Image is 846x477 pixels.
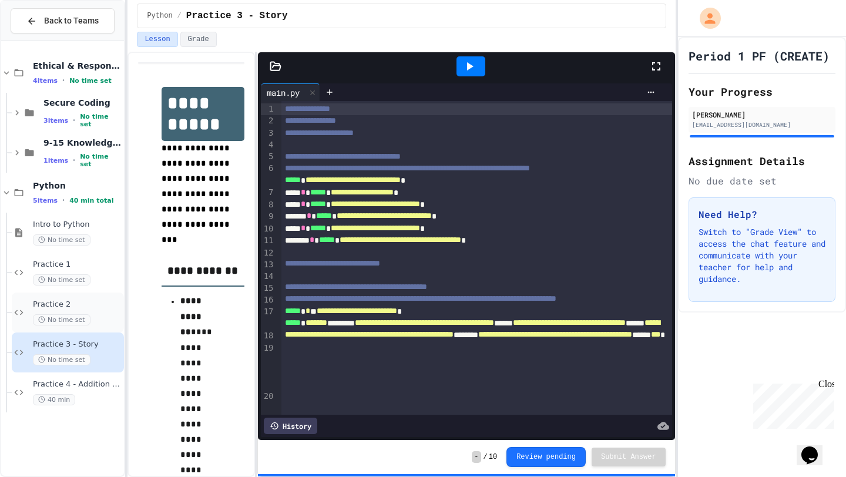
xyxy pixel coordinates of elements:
[261,271,276,283] div: 14
[33,379,122,389] span: Practice 4 - Addition Calculator
[601,452,656,462] span: Submit Answer
[43,137,122,148] span: 9-15 Knowledge Check
[261,259,276,271] div: 13
[33,340,122,350] span: Practice 3 - Story
[5,5,81,75] div: Chat with us now!Close
[261,163,276,187] div: 6
[689,83,835,100] h2: Your Progress
[11,8,115,33] button: Back to Teams
[33,77,58,85] span: 4 items
[261,342,276,391] div: 19
[33,314,90,325] span: No time set
[261,83,320,101] div: main.py
[689,174,835,188] div: No due date set
[261,223,276,235] div: 10
[261,199,276,211] div: 8
[177,11,182,21] span: /
[261,391,276,402] div: 20
[69,77,112,85] span: No time set
[261,247,276,259] div: 12
[80,153,122,168] span: No time set
[261,235,276,247] div: 11
[261,306,276,330] div: 17
[186,9,288,23] span: Practice 3 - Story
[692,120,832,129] div: [EMAIL_ADDRESS][DOMAIN_NAME]
[261,283,276,294] div: 15
[689,153,835,169] h2: Assignment Details
[261,211,276,223] div: 9
[137,32,177,47] button: Lesson
[43,117,68,125] span: 3 items
[33,260,122,270] span: Practice 1
[261,103,276,115] div: 1
[689,48,830,64] h1: Period 1 PF (CREATE)
[33,300,122,310] span: Practice 2
[62,76,65,85] span: •
[261,115,276,127] div: 2
[692,109,832,120] div: [PERSON_NAME]
[43,157,68,164] span: 1 items
[699,207,825,221] h3: Need Help?
[748,379,834,429] iframe: chat widget
[33,354,90,365] span: No time set
[33,180,122,191] span: Python
[44,15,99,27] span: Back to Teams
[261,330,276,342] div: 18
[80,113,122,128] span: No time set
[261,139,276,151] div: 4
[33,234,90,246] span: No time set
[261,86,305,99] div: main.py
[69,197,113,204] span: 40 min total
[592,448,666,466] button: Submit Answer
[33,394,75,405] span: 40 min
[261,294,276,306] div: 16
[180,32,217,47] button: Grade
[33,61,122,71] span: Ethical & Responsible Coding Practice
[264,418,317,434] div: History
[33,274,90,285] span: No time set
[62,196,65,205] span: •
[73,116,75,125] span: •
[261,151,276,163] div: 5
[699,226,825,285] p: Switch to "Grade View" to access the chat feature and communicate with your teacher for help and ...
[73,156,75,165] span: •
[484,452,488,462] span: /
[797,430,834,465] iframe: chat widget
[33,197,58,204] span: 5 items
[261,187,276,199] div: 7
[33,220,122,230] span: Intro to Python
[472,451,481,463] span: -
[147,11,172,21] span: Python
[687,5,724,32] div: My Account
[43,98,122,108] span: Secure Coding
[506,447,586,467] button: Review pending
[489,452,497,462] span: 10
[261,127,276,139] div: 3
